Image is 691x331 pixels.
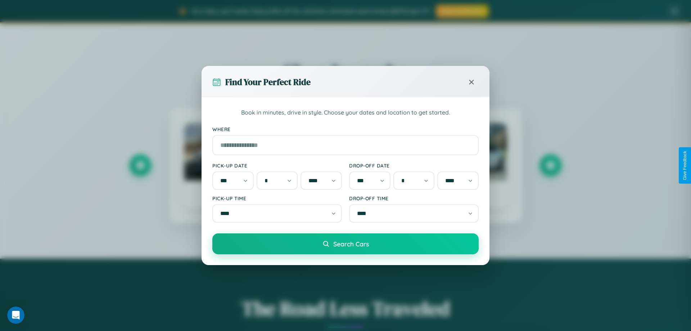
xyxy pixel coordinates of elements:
label: Where [212,126,479,132]
button: Search Cars [212,233,479,254]
label: Pick-up Time [212,195,342,201]
h3: Find Your Perfect Ride [225,76,311,88]
span: Search Cars [333,240,369,248]
p: Book in minutes, drive in style. Choose your dates and location to get started. [212,108,479,117]
label: Drop-off Date [349,162,479,169]
label: Drop-off Time [349,195,479,201]
label: Pick-up Date [212,162,342,169]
